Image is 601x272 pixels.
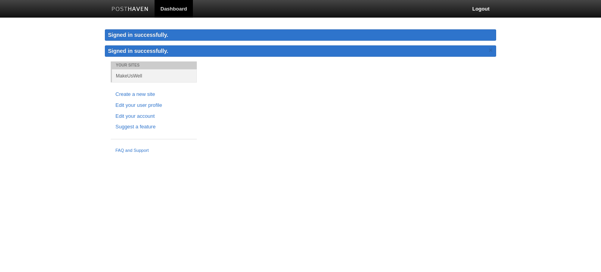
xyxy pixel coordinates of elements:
a: Create a new site [115,90,192,99]
a: MakeUsWell [112,69,197,82]
a: × [487,45,494,55]
a: FAQ and Support [115,147,192,154]
li: Your Sites [111,61,197,69]
a: Edit your user profile [115,101,192,110]
span: Signed in successfully. [108,48,168,54]
a: Suggest a feature [115,123,192,131]
a: Edit your account [115,112,192,121]
div: Signed in successfully. [105,29,496,41]
img: Posthaven-bar [112,7,149,13]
